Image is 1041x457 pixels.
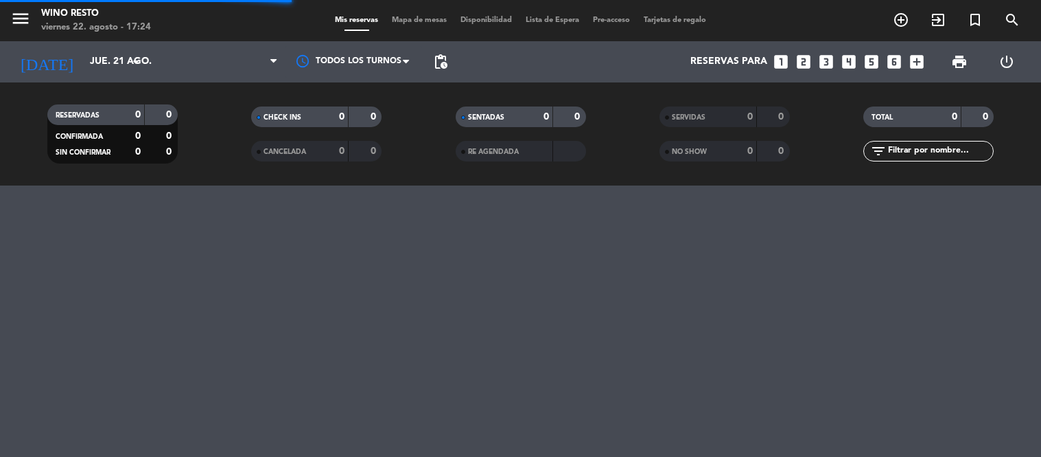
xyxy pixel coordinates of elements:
span: SERVIDAS [672,114,705,121]
span: print [951,54,968,70]
span: SENTADAS [468,114,504,121]
span: CANCELADA [264,148,306,155]
strong: 0 [574,112,583,122]
span: Lista de Espera [519,16,586,24]
input: Filtrar por nombre... [887,144,993,159]
strong: 0 [166,147,174,157]
strong: 0 [166,131,174,141]
strong: 0 [778,112,786,122]
i: filter_list [870,143,887,159]
strong: 0 [747,146,753,156]
span: CONFIRMADA [56,133,103,140]
i: add_box [908,53,926,71]
i: search [1004,12,1020,28]
span: RE AGENDADA [468,148,519,155]
i: [DATE] [10,47,83,77]
span: Mapa de mesas [385,16,454,24]
span: TOTAL [872,114,893,121]
strong: 0 [135,147,141,157]
span: CHECK INS [264,114,301,121]
strong: 0 [166,110,174,120]
i: looks_two [795,53,812,71]
i: power_settings_new [998,54,1015,70]
span: pending_actions [432,54,449,70]
i: arrow_drop_down [128,54,144,70]
button: menu [10,8,31,34]
i: looks_6 [885,53,903,71]
div: Wino Resto [41,7,151,21]
i: looks_5 [863,53,880,71]
span: Mis reservas [328,16,385,24]
strong: 0 [778,146,786,156]
strong: 0 [952,112,957,122]
span: Pre-acceso [586,16,637,24]
i: turned_in_not [967,12,983,28]
span: SIN CONFIRMAR [56,149,110,156]
strong: 0 [371,146,379,156]
i: add_circle_outline [893,12,909,28]
strong: 0 [747,112,753,122]
span: RESERVADAS [56,112,100,119]
strong: 0 [339,146,344,156]
span: Reservas para [690,56,767,67]
strong: 0 [339,112,344,122]
span: Tarjetas de regalo [637,16,713,24]
div: LOG OUT [983,41,1031,82]
strong: 0 [543,112,549,122]
i: menu [10,8,31,29]
strong: 0 [983,112,991,122]
div: viernes 22. agosto - 17:24 [41,21,151,34]
i: looks_4 [840,53,858,71]
strong: 0 [135,131,141,141]
strong: 0 [371,112,379,122]
i: looks_3 [817,53,835,71]
i: exit_to_app [930,12,946,28]
strong: 0 [135,110,141,120]
i: looks_one [772,53,790,71]
span: NO SHOW [672,148,707,155]
span: Disponibilidad [454,16,519,24]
